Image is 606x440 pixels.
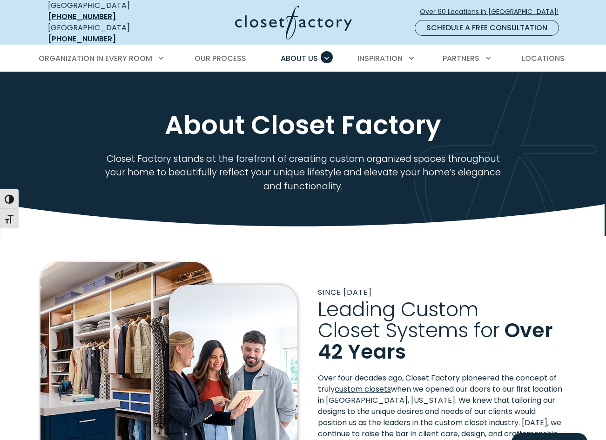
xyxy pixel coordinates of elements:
[419,4,566,20] a: Over 60 Locations in [GEOGRAPHIC_DATA]!
[32,46,574,72] nav: Primary Menu
[443,53,479,64] span: Partners
[420,7,566,17] span: Over 60 Locations in [GEOGRAPHIC_DATA]!
[48,33,116,44] a: [PHONE_NUMBER]
[90,152,516,193] p: Closet Factory stands at the forefront of creating custom organized spaces throughout your home t...
[281,53,318,64] span: About Us
[48,22,162,45] div: [GEOGRAPHIC_DATA]
[48,11,116,22] a: [PHONE_NUMBER]
[195,53,246,64] span: Our Process
[318,316,500,344] span: Closet Systems for
[522,53,565,64] span: Locations
[39,53,152,64] span: Organization in Every Room
[46,109,560,141] h1: About Closet Factory
[235,6,352,40] img: Closet Factory Logo
[318,316,553,366] span: Over 42 Years
[357,53,403,64] span: Inspiration
[318,287,566,298] p: Since [DATE]
[318,295,478,323] span: Leading Custom
[335,384,391,394] a: custom closets
[415,20,559,36] a: Schedule a Free Consultation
